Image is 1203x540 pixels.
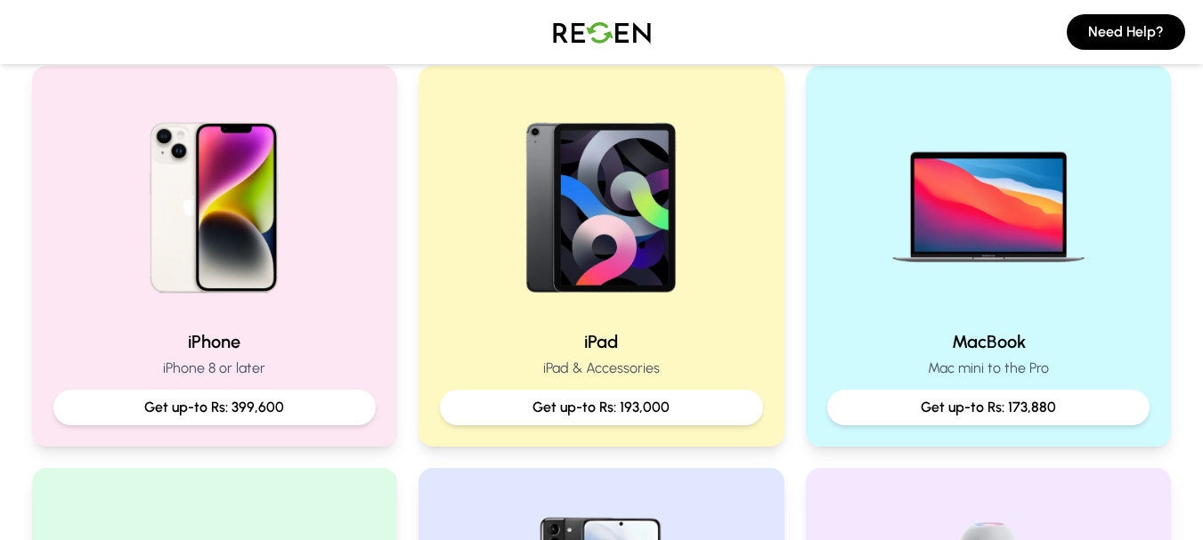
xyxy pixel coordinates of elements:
img: MacBook [874,87,1102,315]
h2: iPhone [53,329,377,354]
p: Get up-to Rs: 399,600 [68,397,362,418]
h2: MacBook [827,329,1150,354]
p: iPad & Accessories [440,358,763,379]
img: iPhone [101,87,329,315]
p: Get up-to Rs: 173,880 [841,397,1136,418]
p: Mac mini to the Pro [827,358,1150,379]
p: iPhone 8 or later [53,358,377,379]
img: Logo [540,7,664,57]
p: Get up-to Rs: 193,000 [454,397,749,418]
h2: iPad [440,329,763,354]
img: iPad [487,87,715,315]
button: Need Help? [1067,14,1185,50]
